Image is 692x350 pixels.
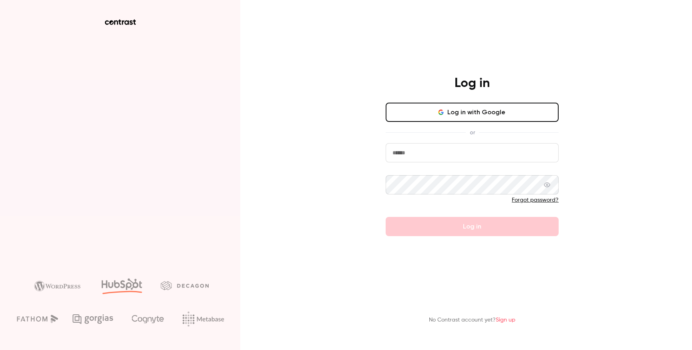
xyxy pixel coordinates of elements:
span: or [466,128,479,137]
a: Forgot password? [512,197,559,203]
p: No Contrast account yet? [429,316,515,324]
button: Log in with Google [386,103,559,122]
a: Sign up [496,317,515,323]
h4: Log in [455,75,490,91]
img: decagon [161,281,209,290]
